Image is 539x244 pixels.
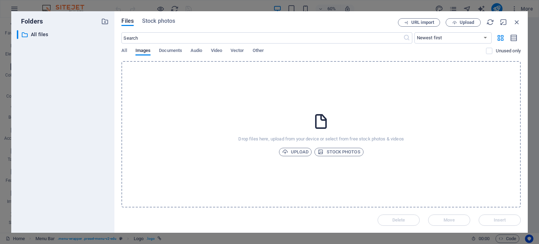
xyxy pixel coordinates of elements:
[135,46,151,56] span: Images
[142,17,175,25] span: Stock photos
[121,17,134,25] span: Files
[211,46,222,56] span: Video
[282,148,309,156] span: Upload
[460,20,474,25] span: Upload
[318,148,360,156] span: Stock photos
[253,46,264,56] span: Other
[121,46,127,56] span: All
[279,148,312,156] button: Upload
[17,17,43,26] p: Folders
[496,48,521,54] p: Displays only files that are not in use on the website. Files added during this session can still...
[231,46,244,56] span: Vector
[17,30,18,39] div: ​
[398,18,440,27] button: URL import
[486,18,494,26] i: Reload
[411,20,434,25] span: URL import
[314,148,363,156] button: Stock photos
[191,46,202,56] span: Audio
[446,18,481,27] button: Upload
[238,136,404,142] p: Drop files here, upload from your device or select from free stock photos & videos
[121,32,403,44] input: Search
[31,31,96,39] p: All files
[101,18,109,25] i: Create new folder
[500,18,507,26] i: Minimize
[513,18,521,26] i: Close
[159,46,182,56] span: Documents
